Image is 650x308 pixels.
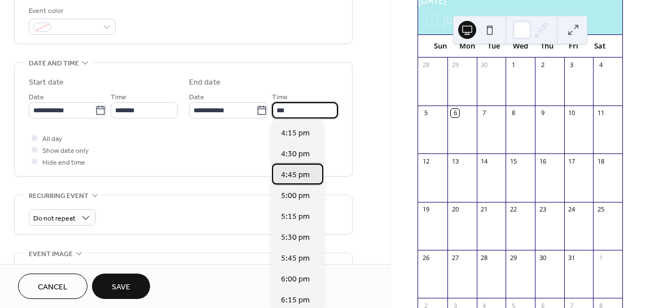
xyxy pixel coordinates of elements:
[480,157,489,165] div: 14
[568,61,576,69] div: 3
[596,61,605,69] div: 4
[33,212,76,225] span: Do not repeat
[509,157,517,165] div: 15
[421,157,430,165] div: 12
[509,205,517,214] div: 22
[281,294,310,306] span: 6:15 pm
[42,157,85,169] span: Hide end time
[29,77,64,89] div: Start date
[568,109,576,117] div: 10
[92,274,150,299] button: Save
[427,35,454,58] div: Sun
[281,127,310,139] span: 4:15 pm
[29,5,113,17] div: Event color
[480,61,489,69] div: 30
[596,157,605,165] div: 18
[281,253,310,265] span: 5:45 pm
[538,205,547,214] div: 23
[281,211,310,223] span: 5:15 pm
[509,253,517,262] div: 29
[587,35,613,58] div: Sat
[111,91,126,103] span: Time
[281,169,310,181] span: 4:45 pm
[534,35,560,58] div: Thu
[38,281,68,293] span: Cancel
[29,248,73,260] span: Event image
[480,35,507,58] div: Tue
[42,133,62,145] span: All day
[560,35,587,58] div: Fri
[451,157,459,165] div: 13
[454,35,480,58] div: Mon
[507,35,534,58] div: Wed
[29,58,79,69] span: Date and time
[421,61,430,69] div: 28
[568,253,576,262] div: 31
[112,281,130,293] span: Save
[451,61,459,69] div: 29
[18,274,87,299] button: Cancel
[509,109,517,117] div: 8
[568,157,576,165] div: 17
[538,253,547,262] div: 30
[451,253,459,262] div: 27
[538,157,547,165] div: 16
[538,109,547,117] div: 9
[480,109,489,117] div: 7
[596,253,605,262] div: 1
[451,205,459,214] div: 20
[281,190,310,202] span: 5:00 pm
[480,253,489,262] div: 28
[596,109,605,117] div: 11
[281,274,310,285] span: 6:00 pm
[568,205,576,214] div: 24
[480,205,489,214] div: 21
[421,205,430,214] div: 19
[272,91,288,103] span: Time
[189,91,204,103] span: Date
[451,109,459,117] div: 6
[538,61,547,69] div: 2
[189,77,221,89] div: End date
[42,145,89,157] span: Show date only
[596,205,605,214] div: 25
[281,148,310,160] span: 4:30 pm
[509,61,517,69] div: 1
[421,109,430,117] div: 5
[421,253,430,262] div: 26
[29,91,44,103] span: Date
[29,190,89,202] span: Recurring event
[281,232,310,244] span: 5:30 pm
